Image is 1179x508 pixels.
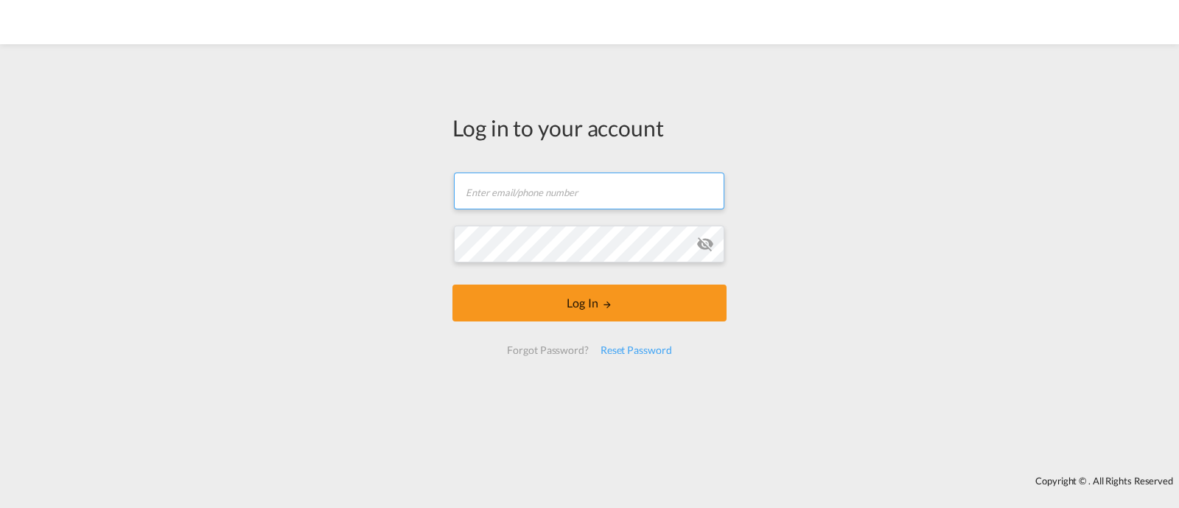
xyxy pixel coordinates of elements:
md-icon: icon-eye-off [696,235,714,253]
div: Reset Password [595,337,678,363]
input: Enter email/phone number [454,173,724,209]
div: Log in to your account [452,112,727,143]
div: Forgot Password? [501,337,594,363]
button: LOGIN [452,285,727,321]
